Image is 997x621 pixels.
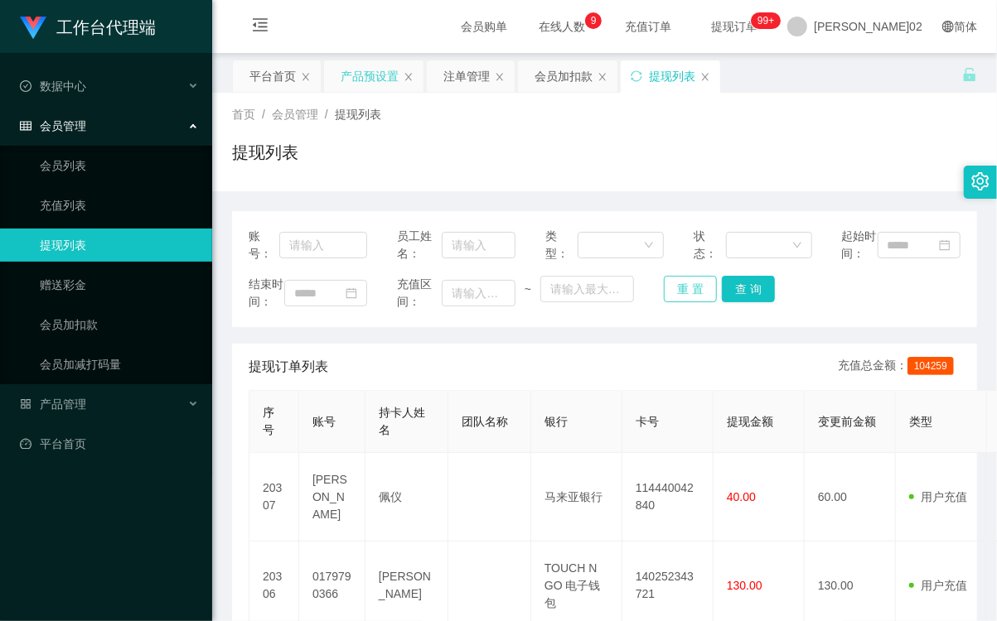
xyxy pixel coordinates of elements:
[907,357,954,375] span: 104259
[625,20,671,33] font: 充值订单
[263,406,274,436] span: 序号
[249,357,328,377] span: 提现订单列表
[751,12,781,29] sup: 1062
[20,80,31,92] i: 图标： check-circle-o
[962,67,977,82] i: 图标： 解锁
[40,119,86,132] font: 会员管理
[325,108,328,121] span: /
[909,415,932,428] span: 类型
[540,276,634,302] input: 请输入最大值为
[971,172,990,190] i: 图标： 设置
[312,415,336,428] span: 账号
[598,72,607,82] i: 图标： 关闭
[531,453,622,542] td: 马来亚银行
[232,140,298,165] h1: 提现列表
[515,281,540,298] span: ~
[299,453,365,542] td: [PERSON_NAME]
[40,308,199,341] a: 会员加扣款
[443,60,490,92] div: 注单管理
[622,453,714,542] td: 114440042840
[442,232,515,258] input: 请输入
[365,453,448,542] td: 佩仪
[346,287,357,299] i: 图标： 日历
[727,579,762,592] span: 130.00
[397,276,442,310] span: 充值区间：
[262,108,265,121] span: /
[664,276,717,302] button: 重 置
[341,60,399,92] div: 产品预设置
[40,189,199,222] a: 充值列表
[649,60,695,92] div: 提现列表
[644,240,654,252] i: 图标： 向下
[40,149,199,182] a: 会员列表
[727,415,773,428] span: 提现金额
[279,232,367,258] input: 请输入
[20,398,31,410] i: 图标： AppStore-O
[792,240,802,252] i: 图标： 向下
[20,17,46,40] img: logo.9652507e.png
[40,229,199,262] a: 提现列表
[544,415,568,428] span: 银行
[591,12,597,29] p: 9
[711,20,757,33] font: 提现订单
[636,415,659,428] span: 卡号
[539,20,585,33] font: 在线人数
[535,60,593,92] div: 会员加扣款
[495,72,505,82] i: 图标： 关闭
[585,12,602,29] sup: 9
[545,228,578,262] span: 类型：
[40,397,86,411] font: 产品管理
[722,276,775,302] button: 查 询
[921,490,967,503] font: 用户充值
[397,228,442,262] span: 员工姓名：
[40,79,86,93] font: 数据中心
[942,21,954,32] i: 图标： global
[805,453,896,542] td: 60.00
[40,268,199,301] a: 赠送彩金
[272,108,318,121] span: 会员管理
[838,359,907,372] font: 充值总金额：
[939,239,951,251] i: 图标： 日历
[842,228,878,262] span: 起始时间：
[20,20,156,33] a: 工作台代理端
[232,108,255,121] span: 首页
[249,60,296,92] div: 平台首页
[700,72,710,82] i: 图标： 关闭
[20,427,199,460] a: 图标： 仪表板平台首页
[954,20,977,33] font: 简体
[631,70,642,82] i: 图标: sync
[694,228,726,262] span: 状态：
[249,228,279,262] span: 账号：
[20,120,31,132] i: 图标： table
[404,72,414,82] i: 图标： 关闭
[818,415,876,428] span: 变更前金额
[301,72,311,82] i: 图标： 关闭
[442,280,515,306] input: 请输入最小值为
[379,406,425,436] span: 持卡人姓名
[727,490,756,503] span: 40.00
[249,276,284,310] span: 结束时间：
[232,1,288,54] i: 图标： menu-fold
[921,579,967,592] font: 用户充值
[40,348,199,381] a: 会员加减打码量
[249,453,299,542] td: 20307
[335,108,381,121] span: 提现列表
[56,1,156,54] h1: 工作台代理端
[462,415,508,428] span: 团队名称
